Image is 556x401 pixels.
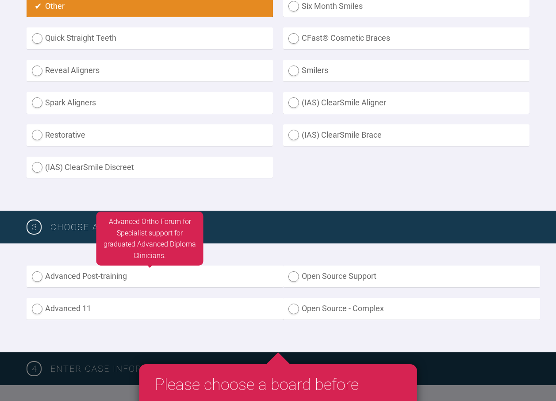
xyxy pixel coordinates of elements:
label: Restorative [27,124,273,146]
label: Open Source - Complex [283,298,540,320]
h3: Choose a board [50,220,529,234]
label: (IAS) ClearSmile Brace [283,124,529,146]
label: Spark Aligners [27,92,273,114]
label: Smilers [283,60,529,81]
label: CFast® Cosmetic Braces [283,27,529,49]
span: 3 [27,220,42,235]
label: Reveal Aligners [27,60,273,81]
label: Advanced Post-training [27,266,284,287]
label: (IAS) ClearSmile Discreet [27,157,273,178]
label: (IAS) ClearSmile Aligner [283,92,529,114]
label: Open Source Support [283,266,540,287]
div: Advanced Ortho Forum for Specialist support for graduated Advanced Diploma Clinicians. [96,212,203,266]
label: Quick Straight Teeth [27,27,273,49]
label: Advanced 11 [27,298,284,320]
